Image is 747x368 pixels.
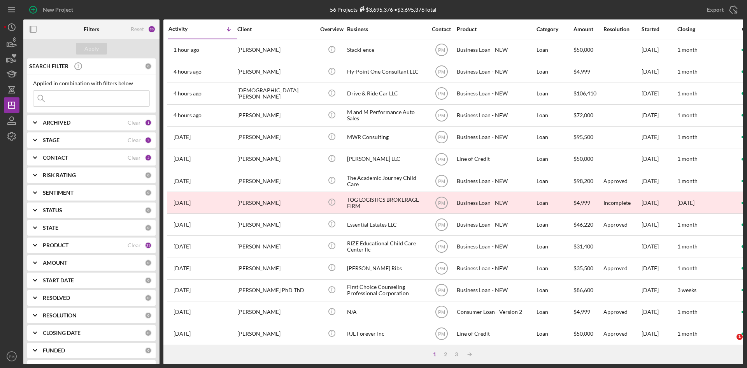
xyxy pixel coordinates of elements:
div: Loan [537,83,573,104]
div: Loan [537,280,573,301]
div: [DATE] [642,214,677,235]
div: Resolution [603,26,641,32]
span: $31,400 [573,243,593,250]
time: 1 month [677,155,698,162]
div: Loan [537,192,573,213]
div: [PERSON_NAME] [237,149,315,169]
div: [DATE] [642,105,677,126]
div: Approved [603,309,628,315]
div: [PERSON_NAME] PhD ThD [237,280,315,301]
div: 0 [145,63,152,70]
div: [PERSON_NAME] [237,192,315,213]
text: PM [438,48,445,53]
b: CLOSING DATE [43,330,81,336]
div: 0 [145,329,152,336]
div: Loan [537,302,573,322]
div: Loan [537,258,573,278]
div: Approved [603,331,628,337]
span: $106,410 [573,90,596,97]
div: Client [237,26,315,32]
button: PM [4,349,19,364]
div: Activity [168,26,203,32]
b: RESOLUTION [43,312,77,319]
div: 0 [145,259,152,266]
div: Business Loan - NEW [457,258,535,278]
div: [DATE] [642,62,677,82]
b: CONTACT [43,155,68,161]
text: PM [438,178,445,184]
b: START DATE [43,277,74,283]
text: PM [438,331,445,337]
div: Loan [537,127,573,148]
time: 2025-10-03 15:45 [174,90,202,97]
time: 1 month [677,178,698,184]
time: 1 month [677,90,698,97]
b: AMOUNT [43,260,67,266]
b: RESOLVED [43,295,70,301]
div: Business Loan - NEW [457,105,535,126]
div: 0 [145,172,152,179]
div: 56 Projects • $3,695,376 Total [330,6,437,13]
div: Business [347,26,425,32]
b: SEARCH FILTER [29,63,68,69]
div: Approved [603,178,628,184]
div: 30 [148,25,156,33]
div: The Academic Journey Child Care [347,171,425,191]
time: 2025-09-30 12:19 [174,265,191,271]
div: 1 [145,119,152,126]
div: Clear [128,155,141,161]
div: Business Loan - NEW [457,280,535,301]
div: Business Loan - NEW [457,214,535,235]
div: Hy-Point One Consultant LLC [347,62,425,82]
time: 2025-10-03 15:38 [174,112,202,118]
time: 1 month [677,243,698,250]
div: StackFence [347,40,425,60]
div: $98,200 [573,171,603,191]
div: Clear [128,120,141,126]
button: New Project [23,2,81,18]
div: [PERSON_NAME] [237,302,315,322]
div: $3,695,376 [358,6,393,13]
text: PM [438,200,445,206]
div: Business Loan - NEW [457,192,535,213]
text: PM [438,310,445,315]
div: Business Loan - NEW [457,171,535,191]
time: 1 month [677,46,698,53]
text: PM [438,157,445,162]
div: [PERSON_NAME] [237,40,315,60]
div: Contact [427,26,456,32]
div: [PERSON_NAME] [237,62,315,82]
span: $72,000 [573,112,593,118]
div: Loan [537,171,573,191]
div: [DATE] [642,258,677,278]
div: [DATE] [642,236,677,257]
div: Line of Credit [457,149,535,169]
div: Loan [537,324,573,344]
text: PM [438,135,445,140]
time: 2025-09-30 16:33 [174,178,191,184]
div: Business Loan - NEW [457,40,535,60]
text: PM [438,266,445,271]
span: 1 [736,334,743,340]
div: [PERSON_NAME] [237,258,315,278]
time: 2025-09-30 16:04 [174,200,191,206]
div: Essential Estates LLC [347,214,425,235]
div: [DATE] [642,40,677,60]
div: New Project [43,2,73,18]
text: PM [438,113,445,118]
div: Business Loan - NEW [457,127,535,148]
div: Started [642,26,677,32]
div: Approved [603,222,628,228]
time: 1 month [677,221,698,228]
div: [PERSON_NAME] [237,236,315,257]
time: 1 month [677,330,698,337]
div: [PERSON_NAME] [237,324,315,344]
time: 2025-10-03 15:59 [174,69,202,75]
span: $4,999 [573,68,590,75]
div: Amount [573,26,603,32]
div: M and M Performance Auto Sales [347,105,425,126]
b: SENTIMENT [43,190,74,196]
div: Line of Credit [457,324,535,344]
div: 21 [145,242,152,249]
b: STAGE [43,137,60,143]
